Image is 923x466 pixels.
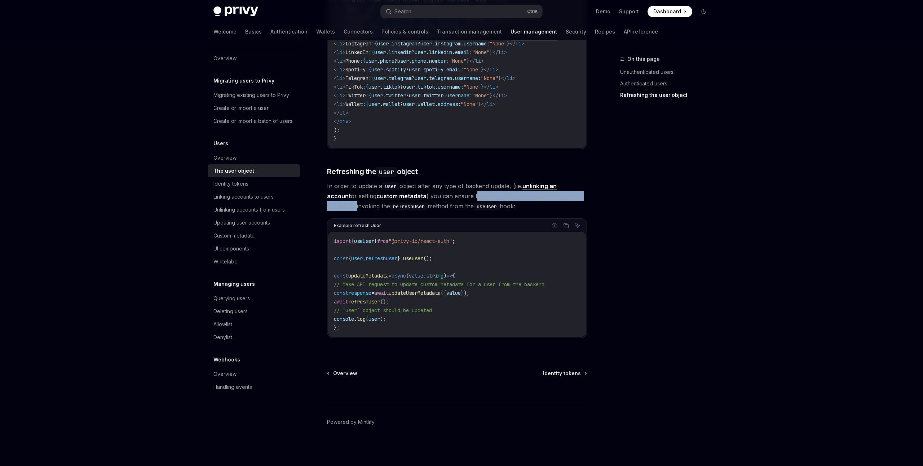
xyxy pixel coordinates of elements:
[316,23,335,40] a: Wallets
[386,66,406,73] span: spotify
[348,118,351,125] span: >
[513,75,516,81] span: >
[333,370,357,377] span: Overview
[484,66,490,73] span: </
[343,84,345,90] span: >
[474,203,500,210] code: useUser
[412,75,415,81] span: ?
[334,101,337,107] span: <
[498,92,504,99] span: li
[441,290,446,296] span: ({
[446,66,461,73] span: email
[543,370,586,377] a: Identity tokens
[344,23,373,40] a: Connectors
[627,55,660,63] span: On this page
[208,331,300,344] a: Denylist
[382,182,399,190] code: user
[345,92,368,99] span: Twitter:
[343,75,345,81] span: >
[334,49,337,56] span: <
[334,75,337,81] span: <
[619,8,639,15] a: Support
[208,216,300,229] a: Updating user accounts
[213,244,249,253] div: UI components
[498,75,501,81] span: }
[354,316,357,322] span: .
[452,49,455,56] span: .
[409,92,420,99] span: user
[343,49,345,56] span: >
[345,66,368,73] span: Spotify:
[429,49,452,56] span: linkedin
[213,139,228,148] h5: Users
[343,40,345,47] span: >
[374,238,377,244] span: }
[368,66,371,73] span: {
[403,255,423,262] span: useUser
[213,23,237,40] a: Welcome
[213,167,254,175] div: The user object
[420,40,432,47] span: user
[386,75,389,81] span: .
[472,49,490,56] span: "None"
[245,23,262,40] a: Basics
[415,101,418,107] span: .
[390,203,428,210] code: refreshUser
[208,177,300,190] a: Identity tokens
[380,84,383,90] span: .
[498,49,504,56] span: li
[371,75,374,81] span: {
[461,290,469,296] span: });
[208,229,300,242] a: Custom metadata
[403,84,415,90] span: user
[343,92,345,99] span: >
[392,272,406,279] span: async
[392,40,418,47] span: instagram
[343,101,345,107] span: >
[461,66,464,73] span: :
[383,66,386,73] span: .
[467,58,469,64] span: }
[521,40,524,47] span: >
[208,102,300,115] a: Create or import a user
[490,49,493,56] span: }
[343,58,345,64] span: >
[596,8,610,15] a: Demo
[383,92,386,99] span: .
[334,136,337,142] span: }
[487,101,493,107] span: li
[337,49,343,56] span: li
[446,58,449,64] span: :
[415,49,426,56] span: user
[443,92,446,99] span: .
[213,294,250,303] div: Querying users
[527,9,538,14] span: Ctrl K
[213,231,255,240] div: Custom metadata
[208,292,300,305] a: Querying users
[334,40,337,47] span: <
[516,40,521,47] span: li
[368,316,380,322] span: user
[397,58,409,64] span: user
[394,7,415,16] div: Search...
[418,84,435,90] span: tiktok
[452,75,455,81] span: .
[461,40,464,47] span: .
[469,92,472,99] span: :
[208,305,300,318] a: Deleting users
[208,242,300,255] a: UI components
[383,84,400,90] span: tiktok
[511,23,557,40] a: User management
[389,40,392,47] span: .
[366,255,397,262] span: refreshUser
[213,307,248,316] div: Deleting users
[423,255,432,262] span: ();
[406,92,409,99] span: ?
[435,84,438,90] span: .
[493,101,495,107] span: >
[368,92,371,99] span: {
[400,84,403,90] span: ?
[213,91,289,99] div: Migrating existing users to Privy
[426,58,429,64] span: .
[345,110,348,116] span: >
